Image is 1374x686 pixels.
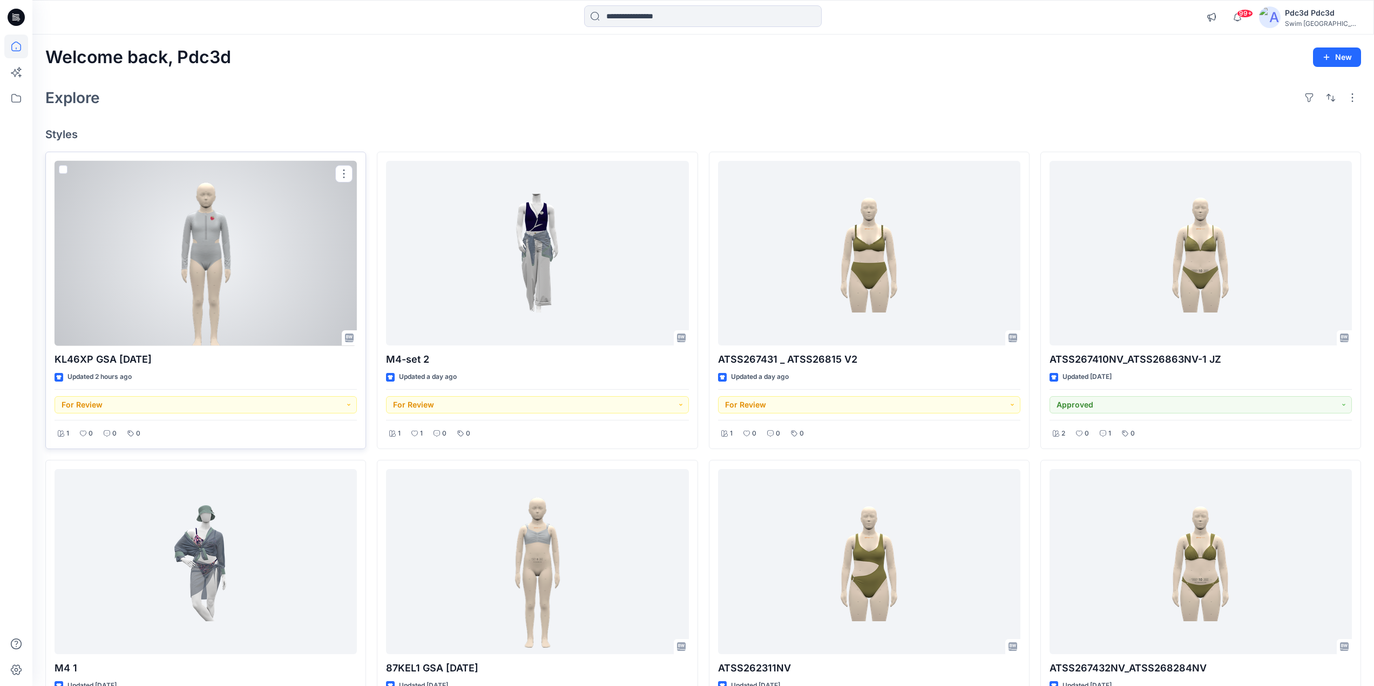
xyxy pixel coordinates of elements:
p: KL46XP GSA [DATE] [55,352,357,367]
p: 0 [466,428,470,439]
p: ATSS267432NV_ATSS268284NV [1050,661,1352,676]
h2: Explore [45,89,100,106]
p: 1 [1108,428,1111,439]
p: 0 [776,428,780,439]
p: 1 [730,428,733,439]
a: ATSS267410NV_ATSS26863NV-1 JZ [1050,161,1352,346]
p: M4 1 [55,661,357,676]
p: Updated [DATE] [1062,371,1112,383]
button: New [1313,47,1361,67]
a: KL46XP GSA 2025.8.12 [55,161,357,346]
span: 99+ [1237,9,1253,18]
div: Swim [GEOGRAPHIC_DATA] [1285,19,1361,28]
p: 2 [1061,428,1065,439]
p: 0 [442,428,446,439]
p: 0 [112,428,117,439]
p: 0 [136,428,140,439]
a: ATSS267431 _ ATSS26815 V2 [718,161,1020,346]
div: Pdc3d Pdc3d [1285,6,1361,19]
p: 0 [752,428,756,439]
p: ATSS267431 _ ATSS26815 V2 [718,352,1020,367]
p: M4-set 2 [386,352,688,367]
p: 1 [420,428,423,439]
p: Updated a day ago [399,371,457,383]
p: 0 [89,428,93,439]
p: 0 [1131,428,1135,439]
p: 0 [800,428,804,439]
h4: Styles [45,128,1361,141]
a: 87KEL1 GSA 2025.8.7 [386,469,688,654]
p: 87KEL1 GSA [DATE] [386,661,688,676]
img: avatar [1259,6,1281,28]
p: ATSS267410NV_ATSS26863NV-1 JZ [1050,352,1352,367]
a: M4 1 [55,469,357,654]
p: Updated a day ago [731,371,789,383]
p: Updated 2 hours ago [67,371,132,383]
p: 1 [398,428,401,439]
p: ATSS262311NV [718,661,1020,676]
a: ATSS262311NV [718,469,1020,654]
h2: Welcome back, Pdc3d [45,47,231,67]
a: M4-set 2 [386,161,688,346]
a: ATSS267432NV_ATSS268284NV [1050,469,1352,654]
p: 1 [66,428,69,439]
p: 0 [1085,428,1089,439]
